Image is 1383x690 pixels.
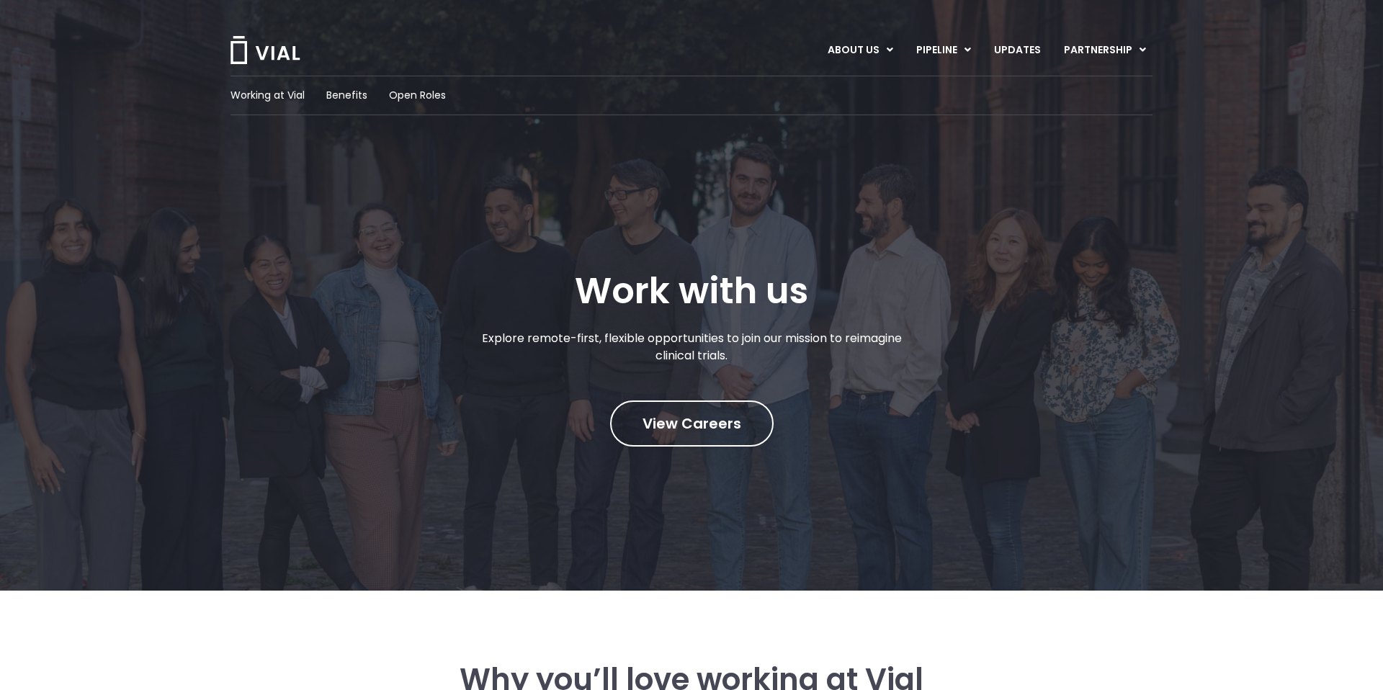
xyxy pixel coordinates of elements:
span: View Careers [643,414,741,433]
a: Benefits [326,88,367,103]
a: Working at Vial [230,88,305,103]
a: ABOUT USMenu Toggle [816,38,904,63]
img: Vial Logo [229,36,301,64]
h1: Work with us [575,270,808,312]
a: Open Roles [389,88,446,103]
a: PARTNERSHIPMenu Toggle [1052,38,1158,63]
a: PIPELINEMenu Toggle [905,38,982,63]
a: UPDATES [983,38,1052,63]
p: Explore remote-first, flexible opportunities to join our mission to reimagine clinical trials. [467,330,917,364]
a: View Careers [610,400,774,447]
